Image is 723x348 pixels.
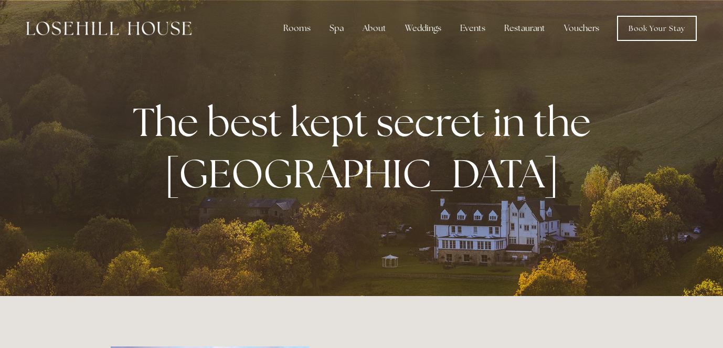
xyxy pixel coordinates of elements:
[26,22,192,35] img: Losehill House
[321,18,352,39] div: Spa
[354,18,395,39] div: About
[496,18,554,39] div: Restaurant
[556,18,608,39] a: Vouchers
[133,96,599,199] strong: The best kept secret in the [GEOGRAPHIC_DATA]
[452,18,494,39] div: Events
[397,18,450,39] div: Weddings
[275,18,319,39] div: Rooms
[617,16,697,41] a: Book Your Stay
